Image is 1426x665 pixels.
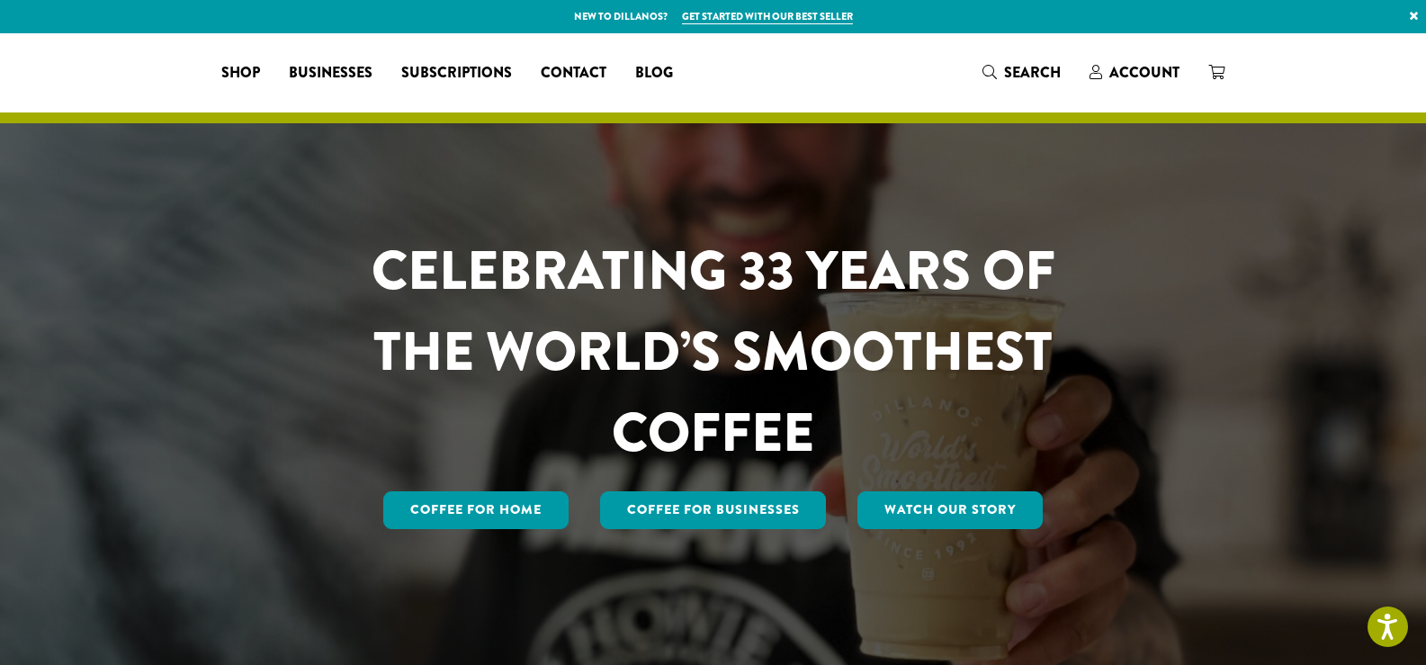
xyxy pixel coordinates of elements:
a: Get started with our best seller [682,9,853,24]
span: Contact [541,62,606,85]
span: Businesses [289,62,372,85]
span: Search [1004,62,1061,83]
h1: CELEBRATING 33 YEARS OF THE WORLD’S SMOOTHEST COFFEE [318,230,1108,473]
span: Blog [635,62,673,85]
span: Subscriptions [401,62,512,85]
a: Watch Our Story [857,491,1043,529]
a: Coffee for Home [383,491,569,529]
span: Shop [221,62,260,85]
a: Coffee For Businesses [600,491,827,529]
a: Search [968,58,1075,87]
span: Account [1109,62,1179,83]
a: Shop [207,58,274,87]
